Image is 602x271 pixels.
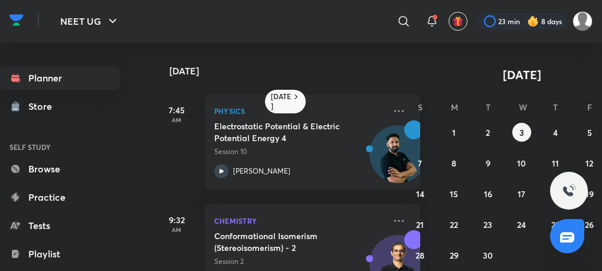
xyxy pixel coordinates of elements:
[552,158,559,169] abbr: September 11, 2025
[214,120,361,144] h5: Electrostatic Potential & Electric Potential Energy 4
[444,246,463,265] button: September 29, 2025
[580,154,599,172] button: September 12, 2025
[512,184,531,203] button: September 17, 2025
[9,11,24,29] img: Company Logo
[580,123,599,142] button: September 5, 2025
[486,127,490,138] abbr: September 2, 2025
[483,219,492,230] abbr: September 23, 2025
[453,16,463,27] img: avatar
[450,250,459,261] abbr: September 29, 2025
[214,214,385,228] p: Chemistry
[169,66,432,76] h4: [DATE]
[451,158,456,169] abbr: September 8, 2025
[517,219,526,230] abbr: September 24, 2025
[452,127,456,138] abbr: September 1, 2025
[214,146,385,157] p: Session 10
[415,250,424,261] abbr: September 28, 2025
[444,215,463,234] button: September 22, 2025
[553,102,558,113] abbr: Thursday
[370,132,427,188] img: Avatar
[484,188,492,200] abbr: September 16, 2025
[214,256,385,267] p: Session 2
[519,127,524,138] abbr: September 3, 2025
[411,154,430,172] button: September 7, 2025
[479,215,498,234] button: September 23, 2025
[580,215,599,234] button: September 26, 2025
[546,154,565,172] button: September 11, 2025
[418,102,423,113] abbr: Sunday
[411,184,430,203] button: September 14, 2025
[28,99,59,113] div: Store
[451,102,458,113] abbr: Monday
[411,215,430,234] button: September 21, 2025
[53,9,127,33] button: NEET UG
[587,102,592,113] abbr: Friday
[479,123,498,142] button: September 2, 2025
[585,219,594,230] abbr: September 26, 2025
[9,11,24,32] a: Company Logo
[450,188,458,200] abbr: September 15, 2025
[486,102,490,113] abbr: Tuesday
[587,127,592,138] abbr: September 5, 2025
[503,67,541,83] span: [DATE]
[483,250,493,261] abbr: September 30, 2025
[444,154,463,172] button: September 8, 2025
[546,184,565,203] button: September 18, 2025
[449,12,467,31] button: avatar
[411,246,430,265] button: September 28, 2025
[418,158,422,169] abbr: September 7, 2025
[214,104,385,118] p: Physics
[444,184,463,203] button: September 15, 2025
[572,11,593,31] img: VAISHNAVI DWIVEDI
[479,184,498,203] button: September 16, 2025
[580,184,599,203] button: September 19, 2025
[450,219,458,230] abbr: September 22, 2025
[486,158,490,169] abbr: September 9, 2025
[517,158,526,169] abbr: September 10, 2025
[585,158,593,169] abbr: September 12, 2025
[271,92,292,111] h6: [DATE]
[153,214,200,226] h5: 9:32
[153,116,200,123] p: AM
[518,188,525,200] abbr: September 17, 2025
[416,188,424,200] abbr: September 14, 2025
[444,123,463,142] button: September 1, 2025
[214,230,361,254] h5: Conformational Isomerism (Stereoisomerism) - 2
[153,104,200,116] h5: 7:45
[551,219,560,230] abbr: September 25, 2025
[512,215,531,234] button: September 24, 2025
[527,15,539,27] img: streak
[546,123,565,142] button: September 4, 2025
[233,166,290,177] p: [PERSON_NAME]
[479,154,498,172] button: September 9, 2025
[512,154,531,172] button: September 10, 2025
[562,184,576,198] img: ttu
[416,219,424,230] abbr: September 21, 2025
[585,188,594,200] abbr: September 19, 2025
[546,215,565,234] button: September 25, 2025
[551,188,560,200] abbr: September 18, 2025
[519,102,527,113] abbr: Wednesday
[553,127,558,138] abbr: September 4, 2025
[479,246,498,265] button: September 30, 2025
[512,123,531,142] button: September 3, 2025
[153,226,200,233] p: AM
